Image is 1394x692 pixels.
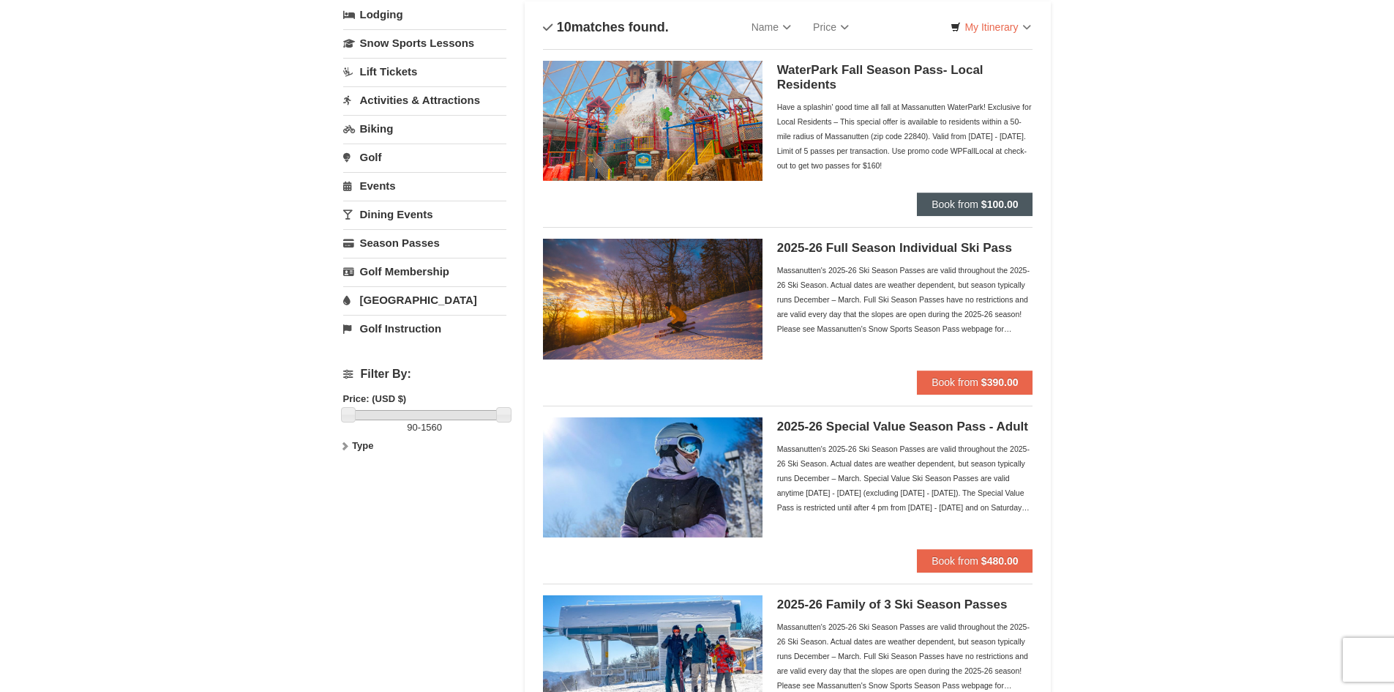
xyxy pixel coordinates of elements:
[407,422,417,433] span: 90
[343,115,506,142] a: Biking
[343,86,506,114] a: Activities & Attractions
[343,393,407,404] strong: Price: (USD $)
[777,263,1033,336] div: Massanutten's 2025-26 Ski Season Passes are valid throughout the 2025-26 Ski Season. Actual dates...
[543,20,669,34] h4: matches found.
[981,376,1019,388] strong: $390.00
[802,12,860,42] a: Price
[917,371,1033,394] button: Book from $390.00
[777,63,1033,92] h5: WaterPark Fall Season Pass- Local Residents
[777,598,1033,612] h5: 2025-26 Family of 3 Ski Season Passes
[343,258,506,285] a: Golf Membership
[352,440,373,451] strong: Type
[343,420,506,435] label: -
[343,58,506,85] a: Lift Tickets
[777,442,1033,515] div: Massanutten's 2025-26 Ski Season Passes are valid throughout the 2025-26 Ski Season. Actual dates...
[343,29,506,56] a: Snow Sports Lessons
[932,555,978,567] span: Book from
[343,286,506,313] a: [GEOGRAPHIC_DATA]
[421,422,442,433] span: 1560
[777,241,1033,256] h5: 2025-26 Full Season Individual Ski Pass
[343,229,506,256] a: Season Passes
[941,16,1040,38] a: My Itinerary
[981,198,1019,210] strong: $100.00
[932,198,978,210] span: Book from
[777,420,1033,434] h5: 2025-26 Special Value Season Pass - Adult
[557,20,572,34] span: 10
[981,555,1019,567] strong: $480.00
[343,315,506,342] a: Golf Instruction
[777,100,1033,173] div: Have a splashin' good time all fall at Massanutten WaterPark! Exclusive for Local Residents – Thi...
[343,201,506,228] a: Dining Events
[343,368,506,381] h4: Filter By:
[543,61,762,181] img: 6619937-212-8c750e5f.jpg
[932,376,978,388] span: Book from
[343,1,506,28] a: Lodging
[543,239,762,359] img: 6619937-208-2295c65e.jpg
[917,549,1033,573] button: Book from $480.00
[917,193,1033,216] button: Book from $100.00
[543,417,762,537] img: 6619937-198-dda1df27.jpg
[343,172,506,199] a: Events
[741,12,802,42] a: Name
[343,144,506,171] a: Golf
